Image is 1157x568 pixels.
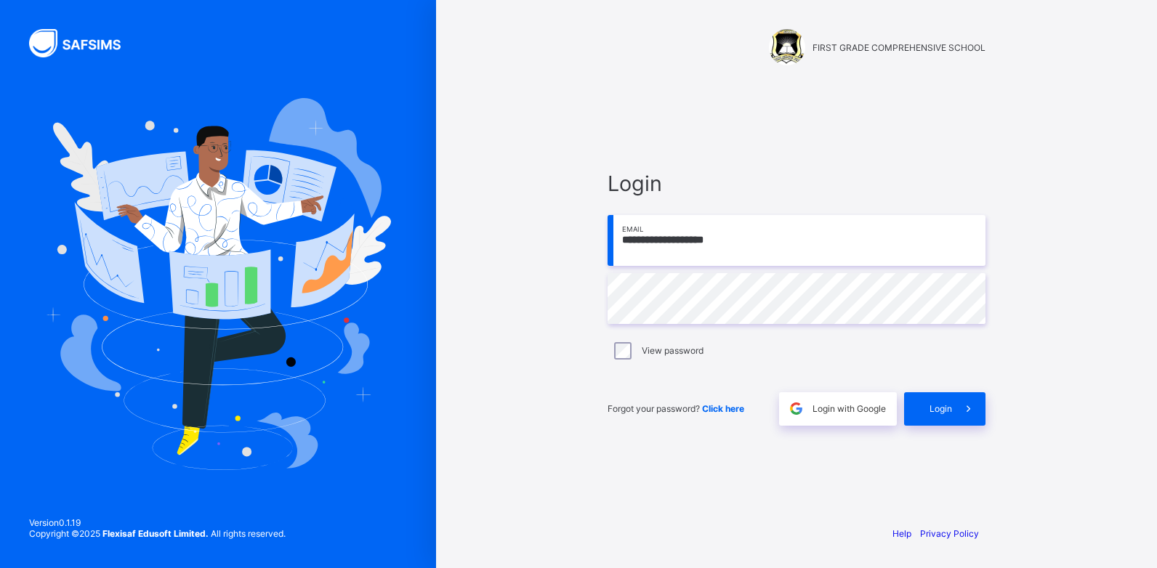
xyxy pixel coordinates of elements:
span: Login [608,171,985,196]
img: google.396cfc9801f0270233282035f929180a.svg [788,400,805,417]
a: Privacy Policy [920,528,979,539]
strong: Flexisaf Edusoft Limited. [102,528,209,539]
span: FIRST GRADE COMPREHENSIVE SCHOOL [813,42,985,53]
a: Click here [702,403,744,414]
span: Forgot your password? [608,403,744,414]
label: View password [642,345,704,356]
span: Copyright © 2025 All rights reserved. [29,528,286,539]
span: Version 0.1.19 [29,517,286,528]
img: SAFSIMS Logo [29,29,138,57]
a: Help [892,528,911,539]
img: Hero Image [45,98,391,470]
span: Login [930,403,952,414]
span: Login with Google [813,403,886,414]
